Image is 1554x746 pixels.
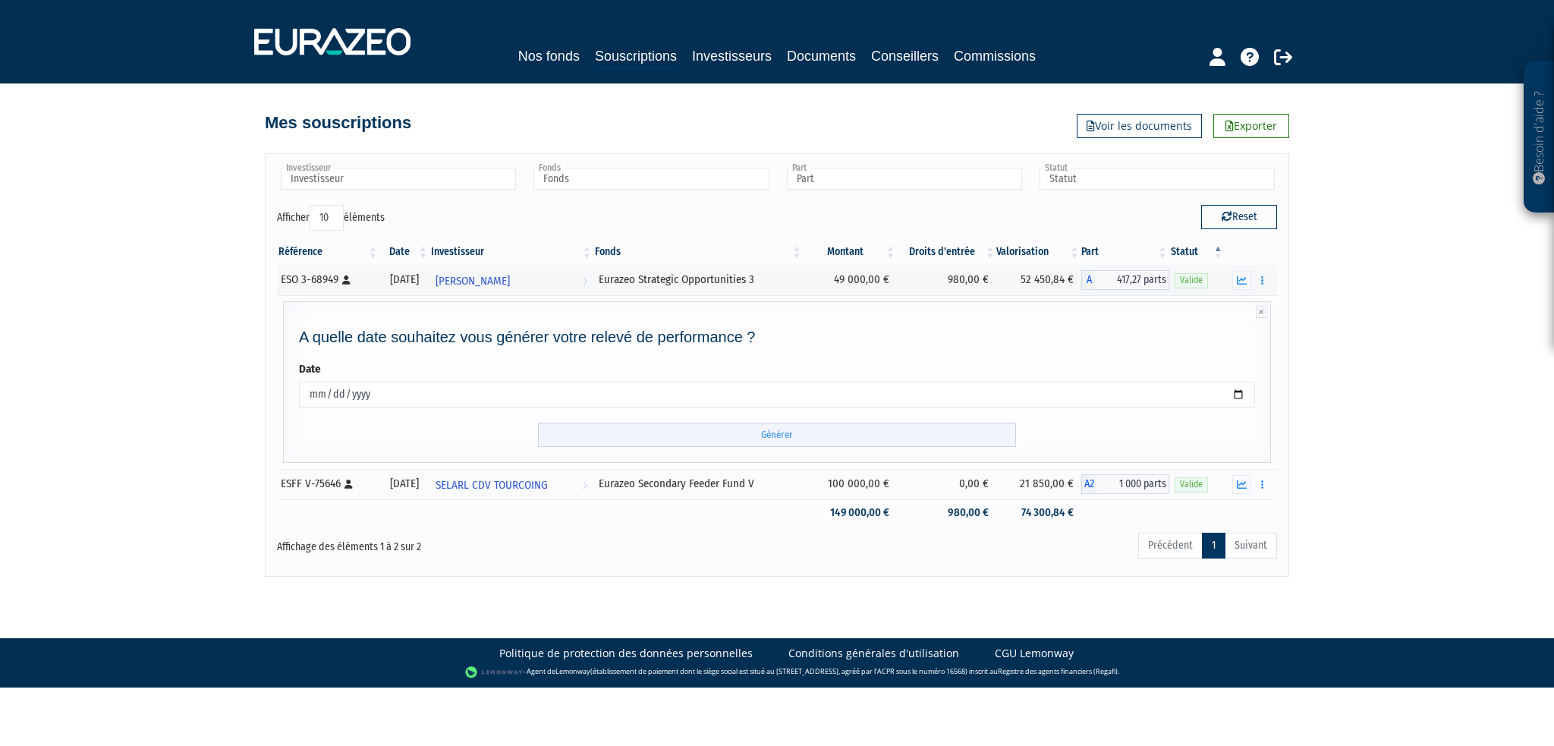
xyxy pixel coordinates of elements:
i: Voir l'investisseur [582,471,587,499]
a: Investisseurs [692,46,772,67]
p: Besoin d'aide ? [1530,69,1548,206]
a: Voir les documents [1077,114,1202,138]
div: Affichage des éléments 1 à 2 sur 2 [277,531,681,556]
div: [DATE] [385,476,424,492]
span: A [1081,270,1096,290]
span: Valide [1175,477,1208,492]
a: Commissions [954,46,1036,67]
label: Date [299,361,321,377]
a: 1 [1202,533,1225,559]
h4: A quelle date souhaitez vous générer votre relevé de performance ? [299,329,1255,345]
span: Valide [1175,273,1208,288]
i: [Français] Personne physique [342,275,351,285]
th: Fonds: activer pour trier la colonne par ordre croissant [593,239,804,265]
div: Eurazeo Strategic Opportunities 3 [599,272,798,288]
span: A2 [1081,474,1096,494]
div: Eurazeo Secondary Feeder Fund V [599,476,798,492]
th: Part: activer pour trier la colonne par ordre croissant [1081,239,1169,265]
a: [PERSON_NAME] [429,265,593,295]
th: Statut : activer pour trier la colonne par ordre d&eacute;croissant [1169,239,1225,265]
a: CGU Lemonway [995,646,1074,661]
td: 980,00 € [897,499,996,526]
a: Documents [787,46,856,67]
div: A - Eurazeo Strategic Opportunities 3 [1081,270,1169,290]
td: 149 000,00 € [803,499,897,526]
a: SELARL CDV TOURCOING [429,469,593,499]
a: Conseillers [871,46,939,67]
div: - Agent de (établissement de paiement dont le siège social est situé au [STREET_ADDRESS], agréé p... [15,665,1539,680]
td: 49 000,00 € [803,265,897,295]
td: 74 300,84 € [996,499,1081,526]
div: A2 - Eurazeo Secondary Feeder Fund V [1081,474,1169,494]
th: Droits d'entrée: activer pour trier la colonne par ordre croissant [897,239,996,265]
i: [Français] Personne physique [344,480,353,489]
i: Voir l'investisseur [582,267,587,295]
th: Montant: activer pour trier la colonne par ordre croissant [803,239,897,265]
div: [DATE] [385,272,424,288]
th: Valorisation: activer pour trier la colonne par ordre croissant [996,239,1081,265]
td: 100 000,00 € [803,469,897,499]
span: 1 000 parts [1096,474,1169,494]
select: Afficheréléments [310,205,344,231]
a: Souscriptions [595,46,677,69]
h4: Mes souscriptions [265,114,411,132]
img: logo-lemonway.png [465,665,524,680]
img: 1732889491-logotype_eurazeo_blanc_rvb.png [254,28,411,55]
a: Exporter [1213,114,1289,138]
a: Nos fonds [518,46,580,67]
td: 0,00 € [897,469,996,499]
label: Afficher éléments [277,205,385,231]
td: 52 450,84 € [996,265,1081,295]
div: ESFF V-75646 [281,476,374,492]
th: Investisseur: activer pour trier la colonne par ordre croissant [429,239,593,265]
td: 980,00 € [897,265,996,295]
th: Référence : activer pour trier la colonne par ordre croissant [277,239,379,265]
a: Politique de protection des données personnelles [499,646,753,661]
span: SELARL CDV TOURCOING [436,471,548,499]
input: Générer [538,423,1016,448]
td: 21 850,00 € [996,469,1081,499]
div: ESO 3-68949 [281,272,374,288]
a: Registre des agents financiers (Regafi) [998,666,1118,676]
span: 417,27 parts [1096,270,1169,290]
th: Date: activer pour trier la colonne par ordre croissant [379,239,429,265]
a: Lemonway [555,666,590,676]
a: Conditions générales d'utilisation [788,646,959,661]
span: [PERSON_NAME] [436,267,510,295]
button: Reset [1201,205,1277,229]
